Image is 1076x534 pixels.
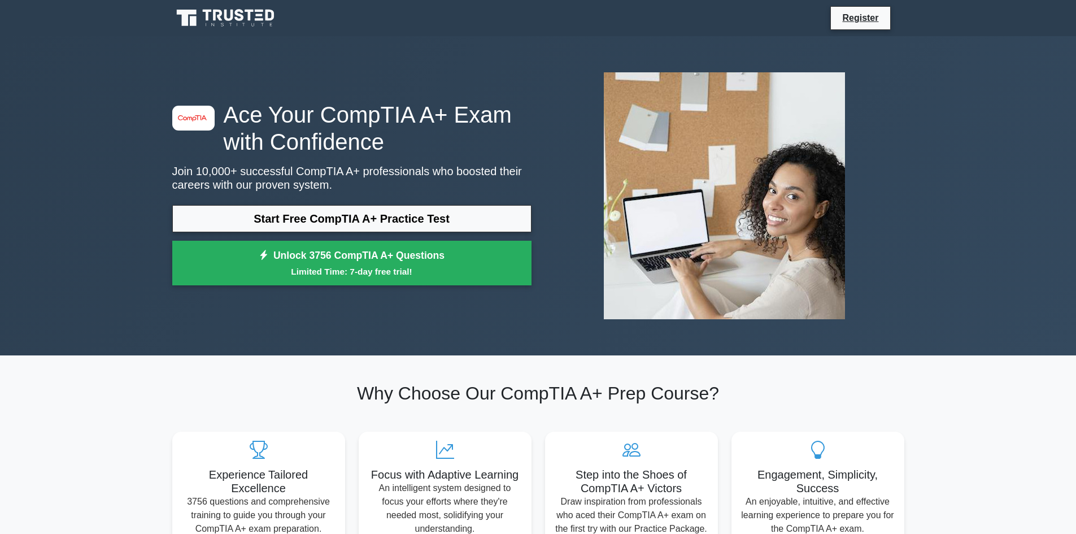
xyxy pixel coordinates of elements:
h2: Why Choose Our CompTIA A+ Prep Course? [172,383,904,404]
a: Unlock 3756 CompTIA A+ QuestionsLimited Time: 7-day free trial! [172,241,532,286]
a: Register [835,11,885,25]
h1: Ace Your CompTIA A+ Exam with Confidence [172,101,532,155]
small: Limited Time: 7-day free trial! [186,265,517,278]
h5: Step into the Shoes of CompTIA A+ Victors [554,468,709,495]
h5: Engagement, Simplicity, Success [740,468,895,495]
h5: Focus with Adaptive Learning [368,468,522,481]
p: Join 10,000+ successful CompTIA A+ professionals who boosted their careers with our proven system. [172,164,532,192]
h5: Experience Tailored Excellence [181,468,336,495]
a: Start Free CompTIA A+ Practice Test [172,205,532,232]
